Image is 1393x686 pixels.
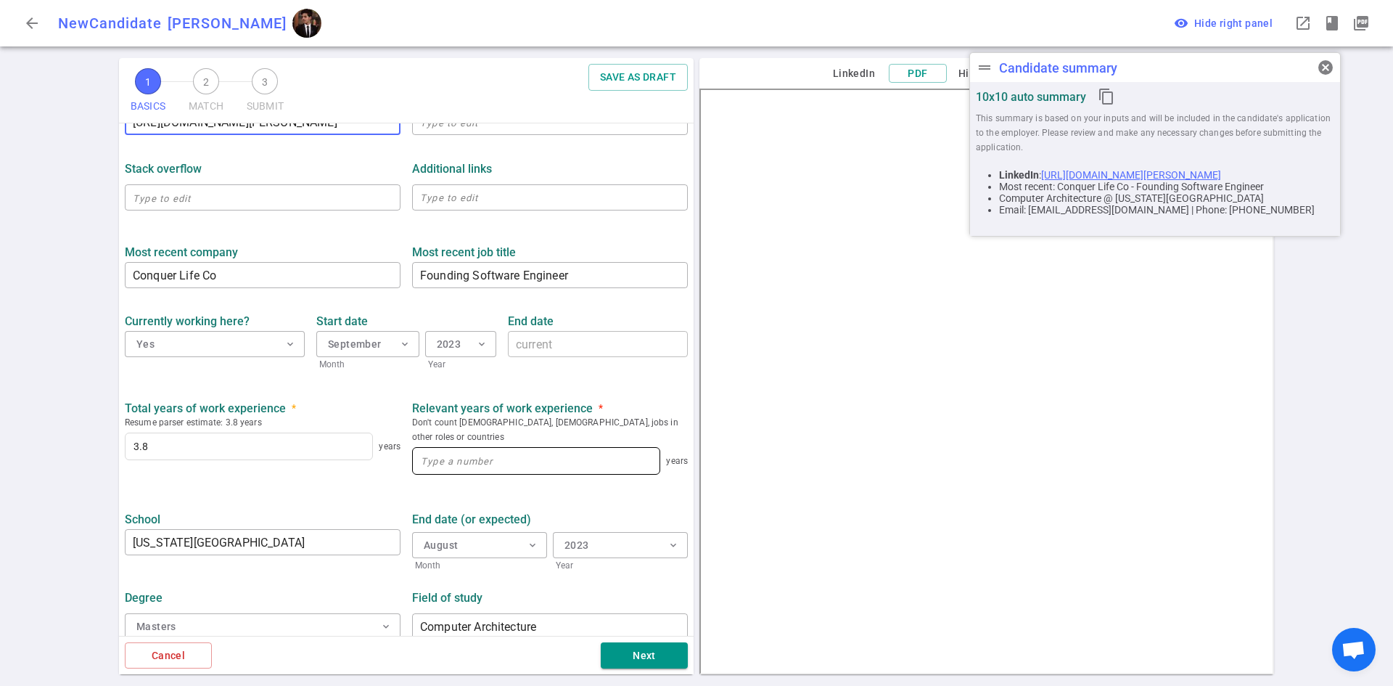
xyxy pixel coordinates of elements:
[125,264,400,287] input: Type to edit
[420,267,680,284] textarea: Founding Software Engineer
[412,615,688,638] input: Type to edit
[1332,628,1376,671] a: Open chat
[125,513,400,526] label: School
[412,401,593,415] strong: Relevant years of work experience
[292,9,321,38] img: b6ad0b24e2ac109630b1e81b50f972d1
[1323,15,1341,32] span: book
[412,513,688,526] label: End date (or expected)
[189,94,223,118] span: MATCH
[1174,16,1188,30] i: visibility
[667,539,679,551] span: expand_more
[125,613,400,640] button: Masters
[125,186,400,209] input: Type to edit
[125,331,305,357] button: Yes
[588,64,688,91] button: SAVE AS DRAFT
[601,642,688,669] button: Next
[413,448,659,474] input: Type a number
[380,621,392,632] span: expand_more
[284,338,296,350] span: expand_more
[412,532,547,558] button: August
[666,454,688,468] span: years
[58,15,162,32] span: New Candidate
[247,94,284,118] span: SUBMIT
[699,89,1274,674] iframe: candidate_document_preview__iframe
[379,439,400,454] span: years
[476,338,488,350] span: expand_more
[412,415,688,444] span: Don't count [DEMOGRAPHIC_DATA], [DEMOGRAPHIC_DATA], jobs in other roles or countries
[516,336,680,353] textarea: current
[1352,15,1370,32] i: picture_as_pdf
[553,558,688,573] span: Year
[425,357,496,372] span: Year
[316,357,419,372] span: Month
[125,531,400,554] input: Type to edit
[125,401,286,415] strong: Total years of work experience
[316,314,496,328] label: Start date
[553,532,688,558] button: 2023
[125,591,163,605] strong: Degree
[527,539,538,551] span: expand_more
[252,68,278,94] span: 3
[316,331,419,357] button: September
[1167,10,1283,37] button: visibilityHide right panel
[125,314,305,328] label: Currently working here?
[125,162,202,176] strong: Stack Overflow
[825,65,883,83] button: LinkedIn
[183,64,229,123] button: 2MATCH
[125,64,171,123] button: 1BASICS
[17,9,46,38] button: Go back
[125,245,400,259] label: Most recent company
[1318,9,1347,38] button: Open resume highlights in a popup
[412,245,688,259] label: Most recent job title
[168,15,287,32] span: [PERSON_NAME]
[241,64,289,123] button: 3SUBMIT
[412,162,492,176] strong: Additional links
[412,591,482,605] strong: Field of study
[1347,9,1376,38] button: Open PDF in a popup
[1294,15,1312,32] span: launch
[953,65,1015,83] button: Highlights
[125,415,400,430] span: Resume parser estimate: 3.8 years
[1289,9,1318,38] button: Open LinkedIn as a popup
[193,68,219,94] span: 2
[126,433,372,460] input: Type a number
[23,15,41,32] span: arrow_back
[412,558,547,573] span: Month
[135,68,161,94] span: 1
[125,642,212,669] button: Cancel
[889,64,947,83] button: PDF
[508,314,688,328] label: End date
[131,94,165,118] span: BASICS
[425,331,496,357] button: 2023
[399,338,411,350] span: expand_more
